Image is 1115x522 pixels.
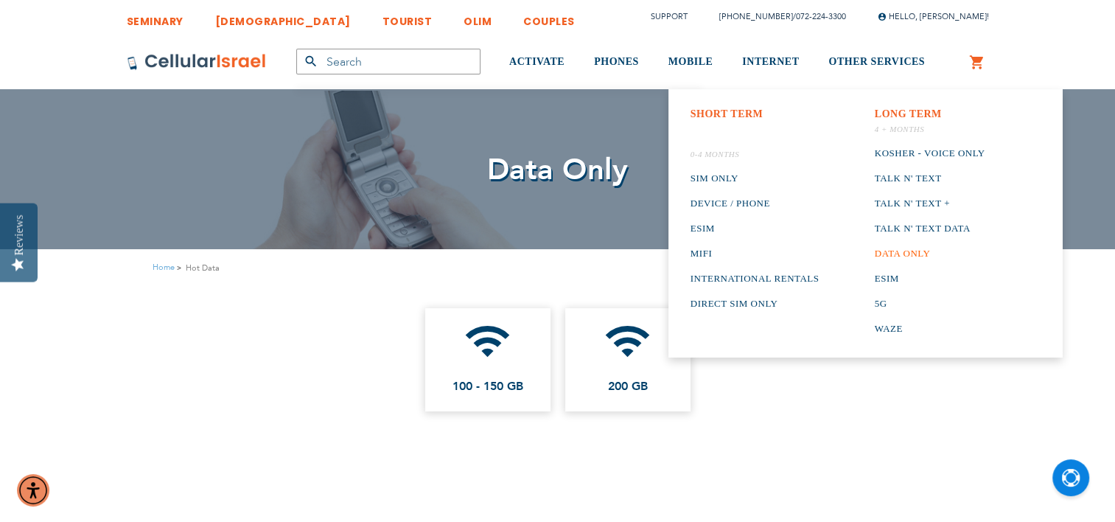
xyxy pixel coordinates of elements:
a: 072-224-3300 [796,11,846,22]
a: Direct SIM Only [691,291,819,316]
a: ESIM [691,216,819,241]
a: Support [651,11,688,22]
i: wifi [604,317,651,365]
a: SEMINARY [127,4,183,31]
a: Waze [875,316,985,341]
input: Search [296,49,480,74]
strong: Hot Data [186,261,220,275]
a: Device / Phone [691,191,819,216]
span: ACTIVATE [509,56,565,67]
sapn: 4 + Months [875,124,985,135]
a: Kosher - voice only [875,141,985,166]
a: 5G [875,291,985,316]
span: PHONES [594,56,639,67]
a: TOURIST [382,4,433,31]
span: Data Only [487,150,629,190]
strong: Long Term [875,108,942,119]
a: SIM Only [691,166,819,191]
a: MOBILE [668,35,713,90]
a: ESIM [875,266,985,291]
a: Talk n' Text Data [875,216,985,241]
a: Talk n' Text + [875,191,985,216]
a: INTERNET [742,35,799,90]
i: wifi [464,317,511,365]
span: 100 - 150 GB [452,380,523,393]
a: Home [153,262,175,273]
span: OTHER SERVICES [828,56,925,67]
sapn: 0-4 Months [691,149,819,160]
a: [DEMOGRAPHIC_DATA] [215,4,351,31]
a: wifi 100 - 150 GB [425,308,550,411]
span: 200 GB [608,380,648,393]
div: Accessibility Menu [17,474,49,507]
a: [PHONE_NUMBER] [719,11,793,22]
span: MOBILE [668,56,713,67]
span: INTERNET [742,56,799,67]
div: Reviews [13,215,26,255]
li: / [705,6,846,27]
a: wifi 200 GB [565,308,691,411]
a: International rentals [691,266,819,291]
a: PHONES [594,35,639,90]
a: Talk n' Text [875,166,985,191]
a: COUPLES [523,4,575,31]
a: OTHER SERVICES [828,35,925,90]
a: OLIM [464,4,492,31]
a: ACTIVATE [509,35,565,90]
span: Hello, [PERSON_NAME]! [878,11,989,22]
img: Cellular Israel Logo [127,53,267,71]
strong: Short term [691,108,763,119]
a: Mifi [691,241,819,266]
a: Data only [875,241,985,266]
